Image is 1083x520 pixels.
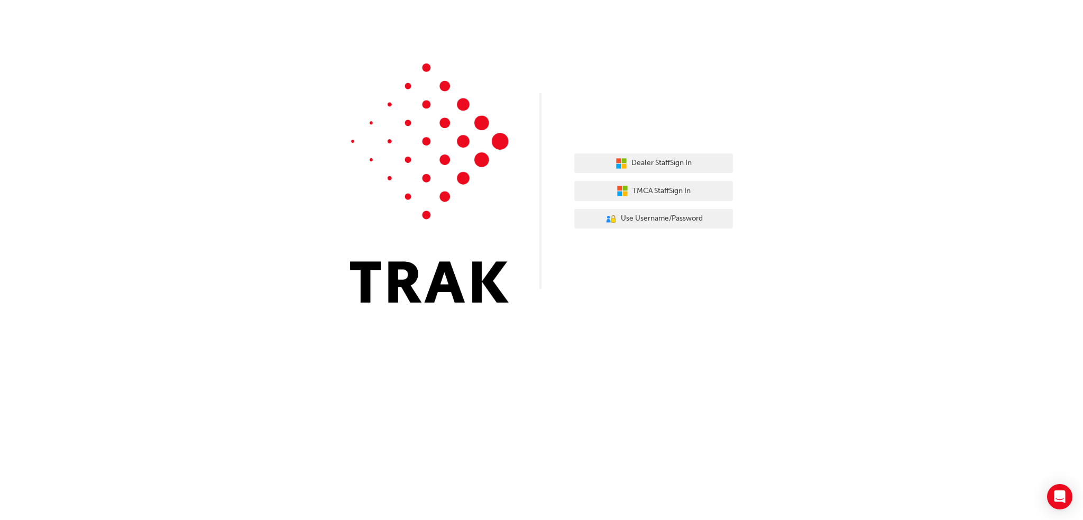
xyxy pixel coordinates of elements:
[1047,484,1072,509] div: Open Intercom Messenger
[350,63,509,303] img: Trak
[631,157,692,169] span: Dealer Staff Sign In
[574,209,733,229] button: Use Username/Password
[574,153,733,174] button: Dealer StaffSign In
[632,185,691,197] span: TMCA Staff Sign In
[574,181,733,201] button: TMCA StaffSign In
[621,213,703,225] span: Use Username/Password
